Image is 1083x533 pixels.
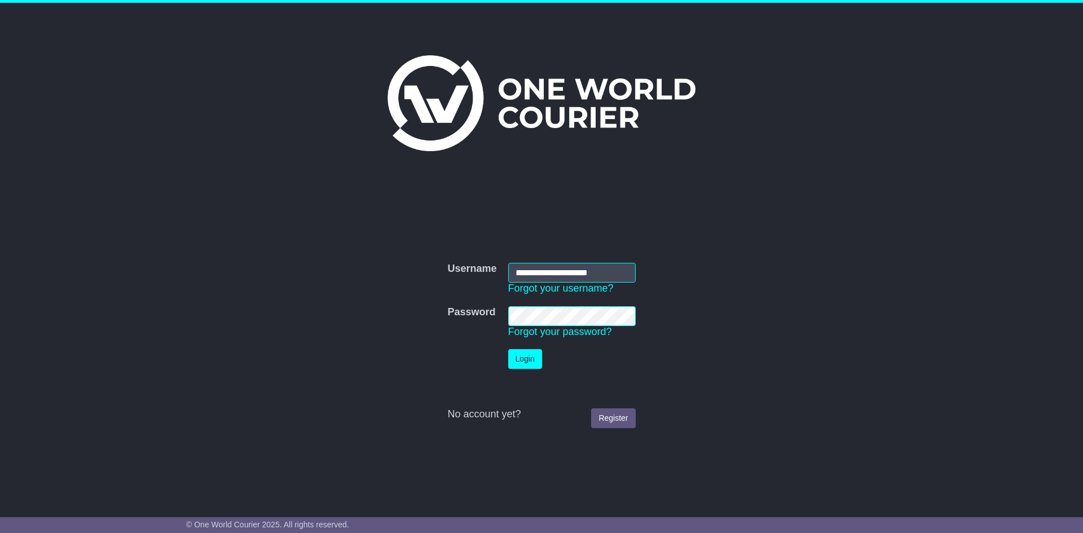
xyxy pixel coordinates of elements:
a: Forgot your password? [508,326,612,337]
div: No account yet? [447,408,635,421]
a: Register [591,408,635,428]
span: © One World Courier 2025. All rights reserved. [186,520,349,529]
label: Password [447,306,495,319]
button: Login [508,349,542,369]
label: Username [447,263,496,275]
img: One World [388,55,695,151]
a: Forgot your username? [508,283,614,294]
